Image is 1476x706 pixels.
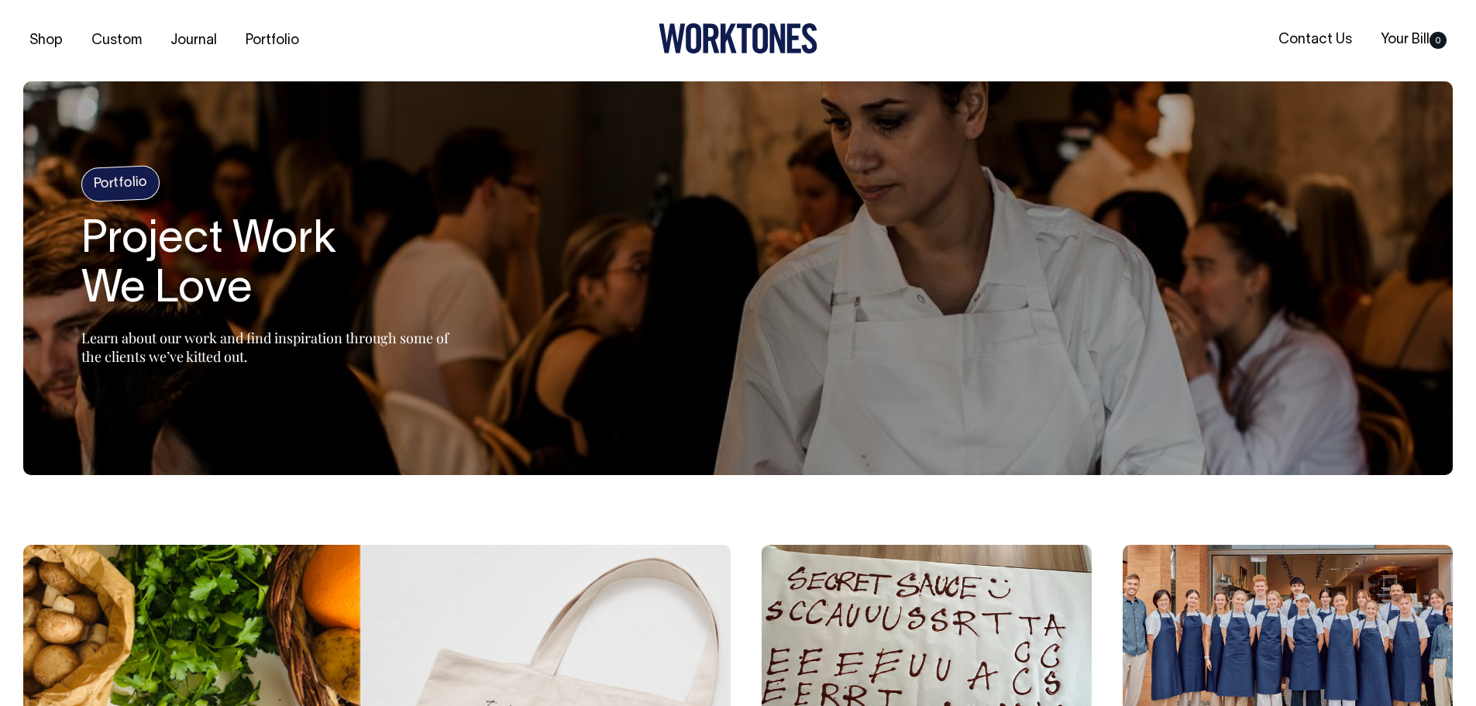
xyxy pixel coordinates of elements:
[239,28,305,53] a: Portfolio
[1430,32,1447,49] span: 0
[1375,27,1453,53] a: Your Bill0
[81,216,469,315] h1: Project Work We Love
[81,165,160,202] h4: Portfolio
[1272,27,1358,53] a: Contact Us
[85,28,148,53] a: Custom
[81,329,469,366] p: Learn about our work and find inspiration through some of the clients we’ve kitted out.
[23,28,69,53] a: Shop
[164,28,223,53] a: Journal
